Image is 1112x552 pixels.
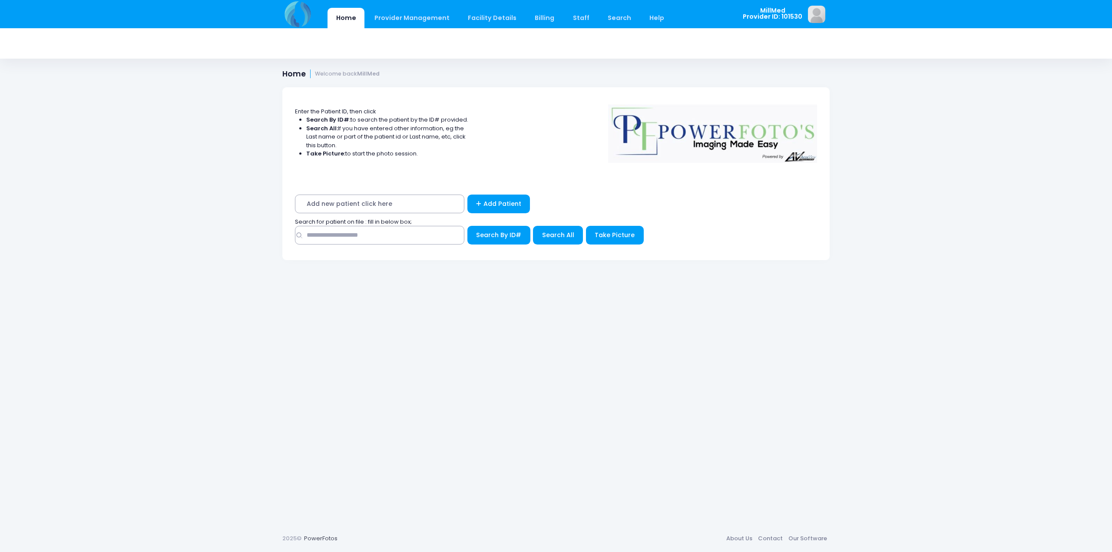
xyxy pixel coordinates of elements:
[476,231,521,239] span: Search By ID#
[295,218,412,226] span: Search for patient on file : fill in below box;
[467,195,530,213] a: Add Patient
[586,226,644,245] button: Take Picture
[306,124,469,150] li: If you have entered other information, eg the Last name or part of the patient id or Last name, e...
[295,107,376,116] span: Enter the Patient ID, then click
[641,8,673,28] a: Help
[599,8,639,28] a: Search
[743,7,802,20] span: MillMed Provider ID: 101530
[595,231,635,239] span: Take Picture
[467,226,530,245] button: Search By ID#
[526,8,563,28] a: Billing
[282,69,380,79] h1: Home
[306,149,345,158] strong: Take Picture:
[306,124,338,132] strong: Search All:
[460,8,525,28] a: Facility Details
[295,195,464,213] span: Add new patient click here
[328,8,364,28] a: Home
[604,99,821,163] img: Logo
[306,149,469,158] li: to start the photo session.
[315,71,380,77] small: Welcome back
[306,116,469,124] li: to search the patient by the ID# provided.
[282,534,301,542] span: 2025©
[542,231,574,239] span: Search All
[755,531,785,546] a: Contact
[723,531,755,546] a: About Us
[304,534,338,542] a: PowerFotos
[366,8,458,28] a: Provider Management
[357,70,380,77] strong: MillMed
[808,6,825,23] img: image
[306,116,351,124] strong: Search By ID#:
[785,531,830,546] a: Our Software
[564,8,598,28] a: Staff
[533,226,583,245] button: Search All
